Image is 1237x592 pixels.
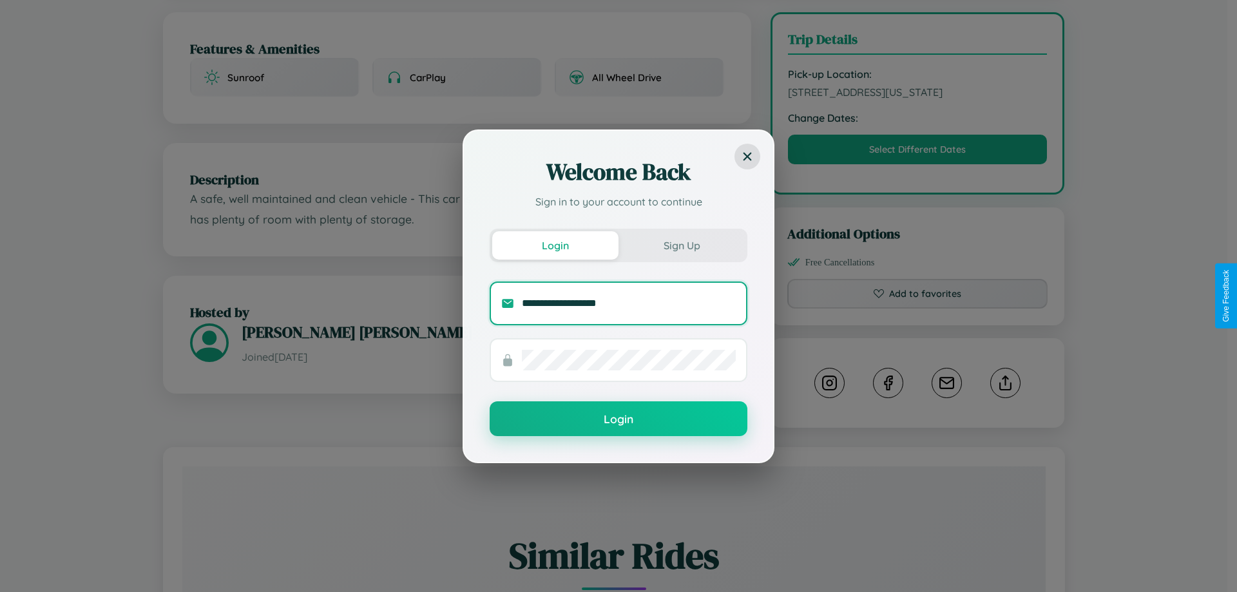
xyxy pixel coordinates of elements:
[490,401,747,436] button: Login
[490,157,747,187] h2: Welcome Back
[492,231,618,260] button: Login
[618,231,745,260] button: Sign Up
[1222,270,1231,322] div: Give Feedback
[490,194,747,209] p: Sign in to your account to continue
